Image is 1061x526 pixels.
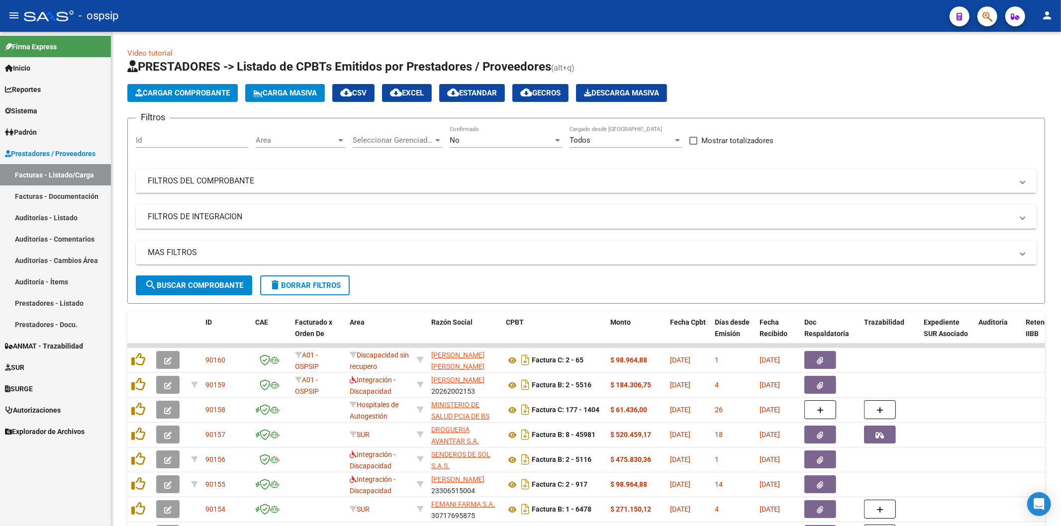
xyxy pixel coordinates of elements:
span: 90159 [205,381,225,389]
span: 90154 [205,505,225,513]
span: SENDEROS DE SOL S.A.S. [431,450,490,470]
span: 4 [715,381,719,389]
span: 1 [715,356,719,364]
span: CSV [340,88,367,97]
span: Inicio [5,63,30,74]
mat-expansion-panel-header: FILTROS DEL COMPROBANTE [136,169,1037,193]
span: [DATE] [760,356,780,364]
strong: $ 271.150,12 [610,505,651,513]
datatable-header-cell: Fecha Cpbt [666,312,711,355]
span: DROGUERIA AVANTFAR S.A. [431,426,479,445]
mat-expansion-panel-header: MAS FILTROS [136,241,1037,264]
datatable-header-cell: CPBT [502,312,606,355]
button: Estandar [439,84,505,102]
strong: $ 475.830,36 [610,455,651,463]
span: Fecha Recibido [760,318,787,338]
span: Area [256,136,336,145]
span: [DATE] [670,455,690,463]
button: Borrar Filtros [260,275,350,295]
span: Trazabilidad [864,318,904,326]
mat-icon: person [1041,9,1053,21]
div: 30717695875 [431,499,498,520]
span: [DATE] [760,480,780,488]
span: [DATE] [670,356,690,364]
span: - ospsip [79,5,118,27]
span: CAE [255,318,268,326]
span: 1 [715,455,719,463]
button: Gecros [512,84,569,102]
span: [PERSON_NAME] [431,376,484,384]
mat-panel-title: MAS FILTROS [148,247,1013,258]
mat-icon: menu [8,9,20,21]
span: Autorizaciones [5,405,61,416]
span: Gecros [520,88,561,97]
span: Razón Social [431,318,473,326]
span: [DATE] [760,381,780,389]
span: No [450,136,460,145]
span: A01 - OSPSIP [295,351,319,370]
mat-panel-title: FILTROS DEL COMPROBANTE [148,175,1013,186]
span: Mostrar totalizadores [701,135,773,147]
div: 23306515004 [431,474,498,495]
span: Area [350,318,365,326]
span: [PERSON_NAME] [PERSON_NAME] [431,351,484,370]
i: Descargar documento [519,377,532,393]
strong: $ 184.306,75 [610,381,651,389]
span: Discapacidad sin recupero [350,351,409,370]
strong: Factura B: 2 - 5116 [532,456,591,464]
span: [DATE] [760,455,780,463]
strong: Factura B: 2 - 5516 [532,381,591,389]
span: 4 [715,505,719,513]
span: 18 [715,431,723,438]
span: Todos [570,136,590,145]
span: Sistema [5,105,37,116]
span: [PERSON_NAME] [431,475,484,483]
span: Integración - Discapacidad [350,475,395,495]
datatable-header-cell: Doc Respaldatoria [800,312,860,355]
mat-icon: search [145,279,157,291]
datatable-header-cell: Monto [606,312,666,355]
span: Doc Respaldatoria [804,318,849,338]
span: [DATE] [670,431,690,438]
span: Expediente SUR Asociado [924,318,968,338]
span: Descarga Masiva [584,88,659,97]
span: Explorador de Archivos [5,426,85,437]
button: Cargar Comprobante [127,84,238,102]
strong: Factura C: 2 - 65 [532,356,583,364]
strong: Factura C: 2 - 917 [532,481,587,489]
h3: Filtros [136,110,170,124]
span: Estandar [447,88,497,97]
mat-icon: cloud_download [447,87,459,98]
button: EXCEL [382,84,432,102]
span: 90157 [205,431,225,438]
strong: Factura C: 177 - 1404 [532,406,599,414]
mat-panel-title: FILTROS DE INTEGRACION [148,211,1013,222]
span: Seleccionar Gerenciador [353,136,433,145]
span: MINISTERIO DE SALUD PCIA DE BS AS [431,401,489,432]
span: 90160 [205,356,225,364]
span: Integración - Discapacidad [350,450,395,470]
span: (alt+q) [551,63,575,73]
strong: $ 61.436,00 [610,406,647,414]
button: Descarga Masiva [576,84,667,102]
datatable-header-cell: Razón Social [427,312,502,355]
datatable-header-cell: Trazabilidad [860,312,920,355]
mat-icon: cloud_download [340,87,352,98]
div: 20262002153 [431,374,498,395]
span: EXCEL [390,88,424,97]
span: 90156 [205,455,225,463]
button: Carga Masiva [245,84,325,102]
datatable-header-cell: Días desde Emisión [711,312,756,355]
mat-icon: cloud_download [390,87,402,98]
a: Video tutorial [127,49,173,58]
strong: $ 98.964,88 [610,356,647,364]
span: Hospitales de Autogestión [350,401,398,420]
span: Reportes [5,84,41,95]
datatable-header-cell: CAE [251,312,291,355]
div: 23185311694 [431,350,498,370]
span: Monto [610,318,631,326]
i: Descargar documento [519,352,532,368]
mat-expansion-panel-header: FILTROS DE INTEGRACION [136,205,1037,229]
button: Buscar Comprobante [136,275,252,295]
span: [DATE] [670,406,690,414]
